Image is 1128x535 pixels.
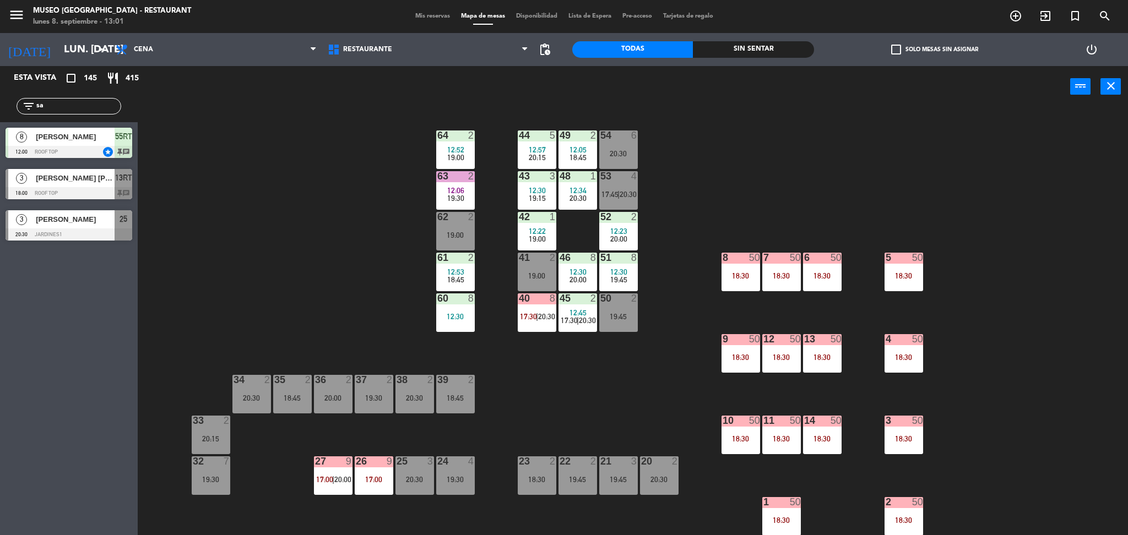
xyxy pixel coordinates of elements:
div: 2 [550,456,556,466]
div: 14 [804,416,805,425]
span: 17:45 [601,190,619,199]
div: 50 [790,416,801,425]
span: 20:15 [529,153,546,162]
div: 2 [631,293,638,303]
span: Tarjetas de regalo [658,13,719,19]
span: 12:30 [529,186,546,195]
span: | [332,475,334,484]
i: turned_in_not [1069,9,1082,23]
div: 2 [346,375,352,385]
i: power_input [1074,79,1087,92]
span: 12:34 [570,186,587,195]
span: 13RT [115,171,132,184]
div: 2 [468,212,475,222]
div: 35 [274,375,275,385]
div: 2 [468,253,475,263]
div: 18:30 [722,272,760,280]
div: 50 [790,497,801,507]
div: 18:30 [762,516,801,524]
div: 9 [387,456,393,466]
span: 12:22 [529,227,546,236]
label: Solo mesas sin asignar [891,45,978,54]
div: 20:30 [599,150,638,157]
div: 24 [437,456,438,466]
div: 60 [437,293,438,303]
div: 20:30 [395,394,434,402]
div: Sin sentar [693,41,814,58]
div: Todas [572,41,693,58]
input: Filtrar por nombre... [35,100,121,112]
div: 50 [749,416,760,425]
div: 12:30 [436,313,475,320]
div: 39 [437,375,438,385]
span: 145 [84,72,97,85]
div: 50 [912,253,923,263]
span: 12:52 [447,145,464,154]
div: 6 [804,253,805,263]
span: 19:00 [447,153,464,162]
div: 50 [749,334,760,344]
div: 2 [590,456,597,466]
span: Mapa de mesas [455,13,511,19]
span: 19:45 [610,275,627,284]
div: 21 [600,456,601,466]
div: 50 [790,253,801,263]
span: 20:30 [579,316,596,325]
div: 20:30 [232,394,271,402]
span: Restaurante [343,46,392,53]
div: 19:45 [558,476,597,483]
div: 3 [550,171,556,181]
div: 63 [437,171,438,181]
span: check_box_outline_blank [891,45,901,54]
i: power_settings_new [1085,43,1098,56]
div: 2 [590,130,597,140]
div: 50 [831,253,842,263]
div: 18:45 [436,394,475,402]
div: 3 [631,456,638,466]
span: 17:30 [561,316,578,325]
div: 18:30 [803,353,842,361]
div: 2 [264,375,271,385]
div: 2 [468,171,475,181]
span: 20:00 [570,275,587,284]
div: 50 [831,416,842,425]
div: 3 [427,456,434,466]
div: 53 [600,171,601,181]
i: search [1098,9,1111,23]
div: 62 [437,212,438,222]
i: menu [8,7,25,23]
div: 20:30 [395,476,434,483]
span: 12:45 [570,308,587,317]
div: 2 [631,212,638,222]
span: 17:30 [520,312,537,321]
div: 19:30 [192,476,230,483]
div: 19:45 [599,313,638,320]
div: 19:30 [436,476,475,483]
span: 20:30 [538,312,555,321]
span: Lista de Espera [563,13,617,19]
span: 19:00 [529,234,546,243]
div: 18:45 [273,394,312,402]
div: 2 [224,416,230,425]
div: 8 [631,253,638,263]
span: [PERSON_NAME] [36,131,115,143]
div: 19:00 [518,272,556,280]
div: 50 [790,334,801,344]
div: 1 [550,212,556,222]
span: [PERSON_NAME] [PERSON_NAME] [36,172,115,184]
